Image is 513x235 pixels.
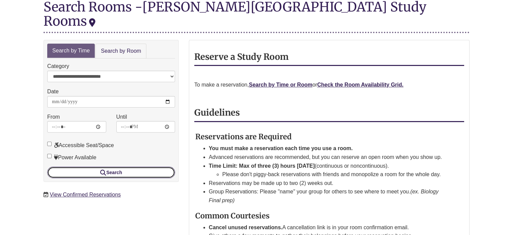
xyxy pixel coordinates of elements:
strong: You must make a reservation each time you use a room. [209,145,353,151]
label: Category [47,62,69,71]
strong: Reservations are Required [195,132,292,141]
a: Search by Room [95,44,146,59]
strong: Common Courtesies [195,211,269,220]
a: Search by Time or Room [249,82,312,88]
strong: Guidelines [194,107,240,118]
a: Search by Time [47,44,95,58]
p: To make a reservation, or [194,80,464,89]
label: Date [47,87,59,96]
strong: Cancel unused reservations. [209,225,282,230]
li: Group Reservations: Please "name" your group for others to see where to meet you. [209,187,448,205]
a: Check the Room Availability Grid. [317,82,403,88]
li: A cancellation link is in your room confirmation email. [209,223,448,232]
strong: Time Limit: Max of three (3) hours [DATE] [209,163,315,169]
em: (ex. Biology Final prep) [209,189,438,203]
label: Power Available [47,153,96,162]
label: Accessible Seat/Space [47,141,114,150]
input: Power Available [47,154,52,158]
a: View Confirmed Reservations [50,192,121,197]
li: Reservations may be made up to two (2) weeks out. [209,179,448,188]
li: (continuous or noncontinuous). [209,162,448,179]
li: Please don't piggy-back reservations with friends and monopolize a room for the whole day. [222,170,448,179]
strong: Reserve a Study Room [194,51,289,62]
button: Search [47,167,175,178]
input: Accessible Seat/Space [47,142,52,146]
label: From [47,113,60,121]
li: Advanced reservations are recommended, but you can reserve an open room when you show up. [209,153,448,162]
label: Until [116,113,127,121]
